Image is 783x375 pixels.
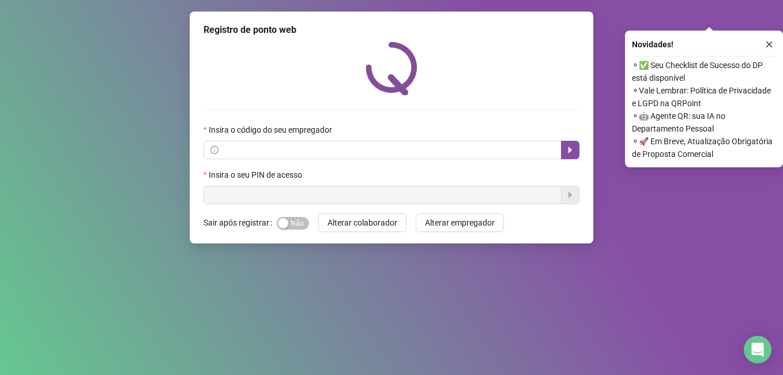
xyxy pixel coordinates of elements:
[327,216,397,229] span: Alterar colaborador
[566,145,575,155] span: caret-right
[632,135,776,160] span: ⚬ 🚀 Em Breve, Atualização Obrigatória de Proposta Comercial
[210,146,219,154] span: info-circle
[366,42,417,95] img: QRPoint
[204,168,310,181] label: Insira o seu PIN de acesso
[318,213,406,232] button: Alterar colaborador
[204,123,340,136] label: Insira o código do seu empregador
[632,38,673,51] span: Novidades !
[632,59,776,84] span: ⚬ ✅ Seu Checklist de Sucesso do DP está disponível
[632,110,776,135] span: ⚬ 🤖 Agente QR: sua IA no Departamento Pessoal
[416,213,504,232] button: Alterar empregador
[425,216,495,229] span: Alterar empregador
[632,84,776,110] span: ⚬ Vale Lembrar: Política de Privacidade e LGPD na QRPoint
[744,336,771,363] div: Open Intercom Messenger
[765,40,773,48] span: close
[204,213,277,232] label: Sair após registrar
[204,23,579,37] div: Registro de ponto web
